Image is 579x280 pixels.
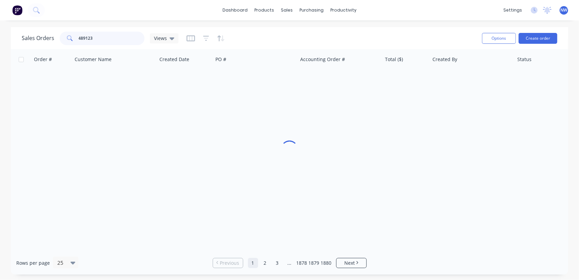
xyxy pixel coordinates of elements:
[277,5,296,15] div: sales
[213,260,243,266] a: Previous page
[482,33,516,44] button: Options
[215,56,226,63] div: PO #
[16,260,50,266] span: Rows per page
[75,56,112,63] div: Customer Name
[344,260,355,266] span: Next
[210,258,369,268] ul: Pagination
[321,258,331,268] a: Page 1880
[260,258,270,268] a: Page 2
[561,7,567,13] span: NW
[297,258,307,268] a: Page 1878
[220,260,239,266] span: Previous
[517,56,532,63] div: Status
[79,32,145,45] input: Search...
[300,56,345,63] div: Accounting Order #
[12,5,22,15] img: Factory
[248,258,258,268] a: Page 1 is your current page
[251,5,277,15] div: products
[34,56,52,63] div: Order #
[285,258,295,268] a: Jump forward
[432,56,457,63] div: Created By
[327,5,360,15] div: productivity
[500,5,525,15] div: settings
[159,56,189,63] div: Created Date
[336,260,366,266] a: Next page
[309,258,319,268] a: Page 1879
[154,35,167,42] span: Views
[385,56,403,63] div: Total ($)
[296,5,327,15] div: purchasing
[219,5,251,15] a: dashboard
[519,33,557,44] button: Create order
[272,258,283,268] a: Page 3
[22,35,54,41] h1: Sales Orders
